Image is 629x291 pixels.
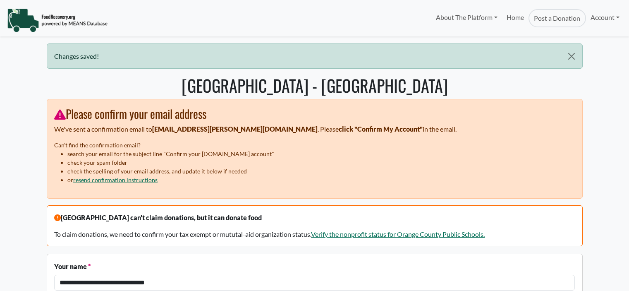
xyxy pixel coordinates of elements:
[561,44,582,69] button: Close
[67,158,575,167] li: check your spam folder
[586,9,624,26] a: Account
[311,230,485,238] a: Verify the nonprofit status for Orange County Public Schools.
[54,262,91,272] label: Your name
[73,176,158,183] a: resend confirmation instructions
[54,107,575,121] h3: Please confirm your email address
[431,9,502,26] a: About The Platform
[54,124,575,134] p: We've sent a confirmation email to . Please in the email.
[54,141,575,149] p: Can't find the confirmation email?
[152,125,318,133] strong: [EMAIL_ADDRESS][PERSON_NAME][DOMAIN_NAME]
[529,9,586,27] a: Post a Donation
[47,43,583,69] div: Changes saved!
[67,149,575,158] li: search your email for the subject line "Confirm your [DOMAIN_NAME] account"
[54,213,575,223] p: [GEOGRAPHIC_DATA] can't claim donations, but it can donate food
[47,75,583,95] h1: [GEOGRAPHIC_DATA] - [GEOGRAPHIC_DATA]
[67,167,575,176] li: check the spelling of your email address, and update it below if needed
[54,229,575,239] p: To claim donations, we need to confirm your tax exempt or mututal-aid organization status.
[339,125,423,133] strong: click "Confirm My Account"
[7,8,108,33] img: NavigationLogo_FoodRecovery-91c16205cd0af1ed486a0f1a7774a6544ea792ac00100771e7dd3ec7c0e58e41.png
[502,9,529,27] a: Home
[67,176,575,184] li: or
